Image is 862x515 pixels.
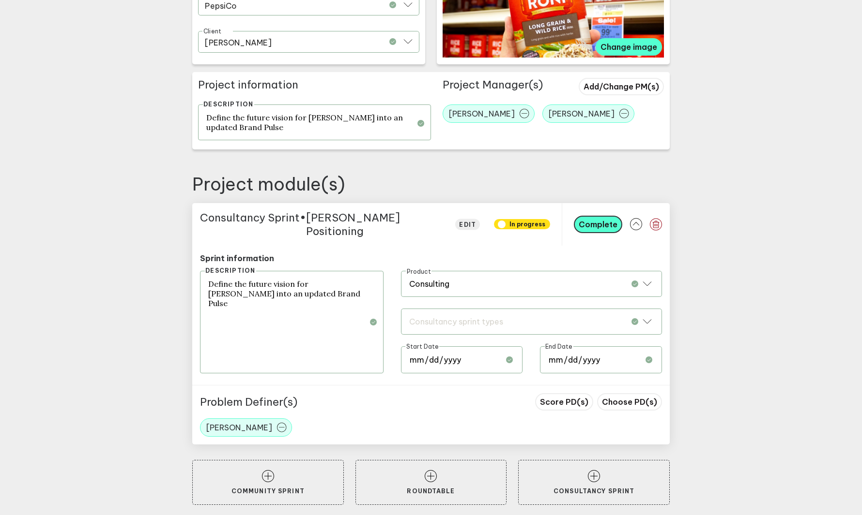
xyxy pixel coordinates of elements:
button: [PERSON_NAME] [200,418,292,437]
p: Roundtable [371,487,491,495]
span: Add/Change PM(s) [584,82,659,91]
span: Consultancy Sprint • [200,211,306,238]
button: Score PD(s) [535,393,593,411]
textarea: Define the future vision for [PERSON_NAME] into an updated Brand Pulse [198,104,431,140]
textarea: Define the future vision for [PERSON_NAME] into an updated Brand Pulse [200,271,384,373]
span: Choose PD(s) [602,397,657,407]
div: Consulting [409,279,654,289]
p: Community Sprint [208,487,328,495]
p: Consultancy Sprint [534,487,654,495]
h3: Project Manager(s) [443,78,567,97]
span: End Date [545,342,573,350]
label: Description [205,267,256,274]
label: Description [203,101,254,108]
span: [PERSON_NAME] [449,109,515,118]
span: Change image [600,42,657,52]
span: Start Date [405,342,439,350]
span: [PERSON_NAME] [549,109,615,118]
span: [PERSON_NAME] Positioning [306,211,451,238]
button: [PERSON_NAME] [542,104,634,123]
h2: Project information [198,78,431,97]
p: Problem Definer(s) [200,395,297,409]
button: Change image [596,38,662,56]
button: Consultancy Sprint [518,460,670,505]
button: Add/Change PM(s) [579,78,664,95]
span: Score PD(s) [540,397,588,407]
button: [PERSON_NAME] [443,104,535,123]
span: Product [406,267,431,275]
h2: Project module(s) [192,173,670,195]
button: Complete [574,216,622,233]
div: Consultancy sprint types [409,317,654,326]
button: edit [455,219,480,230]
button: Community Sprint [192,460,344,505]
span: [PERSON_NAME] [206,423,272,432]
span: IN PROGRESS [494,219,550,229]
button: Roundtable [355,460,507,505]
p: Sprint information [200,253,662,263]
span: Complete [579,220,617,229]
button: Choose PD(s) [597,393,662,411]
button: Open [403,31,413,52]
label: Client [203,27,221,34]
